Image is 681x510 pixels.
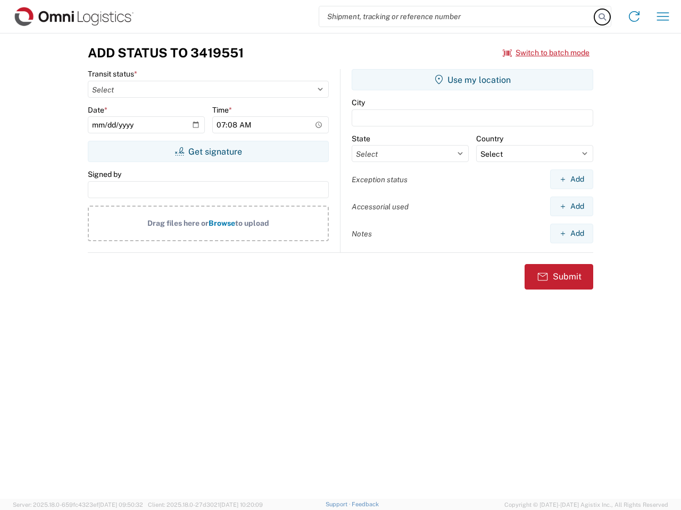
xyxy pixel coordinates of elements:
[13,501,143,508] span: Server: 2025.18.0-659fc4323ef
[504,500,668,509] span: Copyright © [DATE]-[DATE] Agistix Inc., All Rights Reserved
[209,219,235,227] span: Browse
[352,69,593,90] button: Use my location
[88,69,137,79] label: Transit status
[220,501,263,508] span: [DATE] 10:20:09
[352,175,408,184] label: Exception status
[88,141,329,162] button: Get signature
[235,219,269,227] span: to upload
[550,197,593,216] button: Add
[88,105,107,115] label: Date
[88,45,244,61] h3: Add Status to 3419551
[550,224,593,243] button: Add
[352,202,409,211] label: Accessorial used
[148,501,263,508] span: Client: 2025.18.0-27d3021
[147,219,209,227] span: Drag files here or
[212,105,232,115] label: Time
[319,6,595,27] input: Shipment, tracking or reference number
[352,501,379,507] a: Feedback
[352,134,370,143] label: State
[326,501,352,507] a: Support
[352,229,372,239] label: Notes
[88,169,121,179] label: Signed by
[352,98,365,107] label: City
[476,134,503,143] label: Country
[525,264,593,290] button: Submit
[503,44,589,62] button: Switch to batch mode
[98,501,143,508] span: [DATE] 09:50:32
[550,169,593,189] button: Add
